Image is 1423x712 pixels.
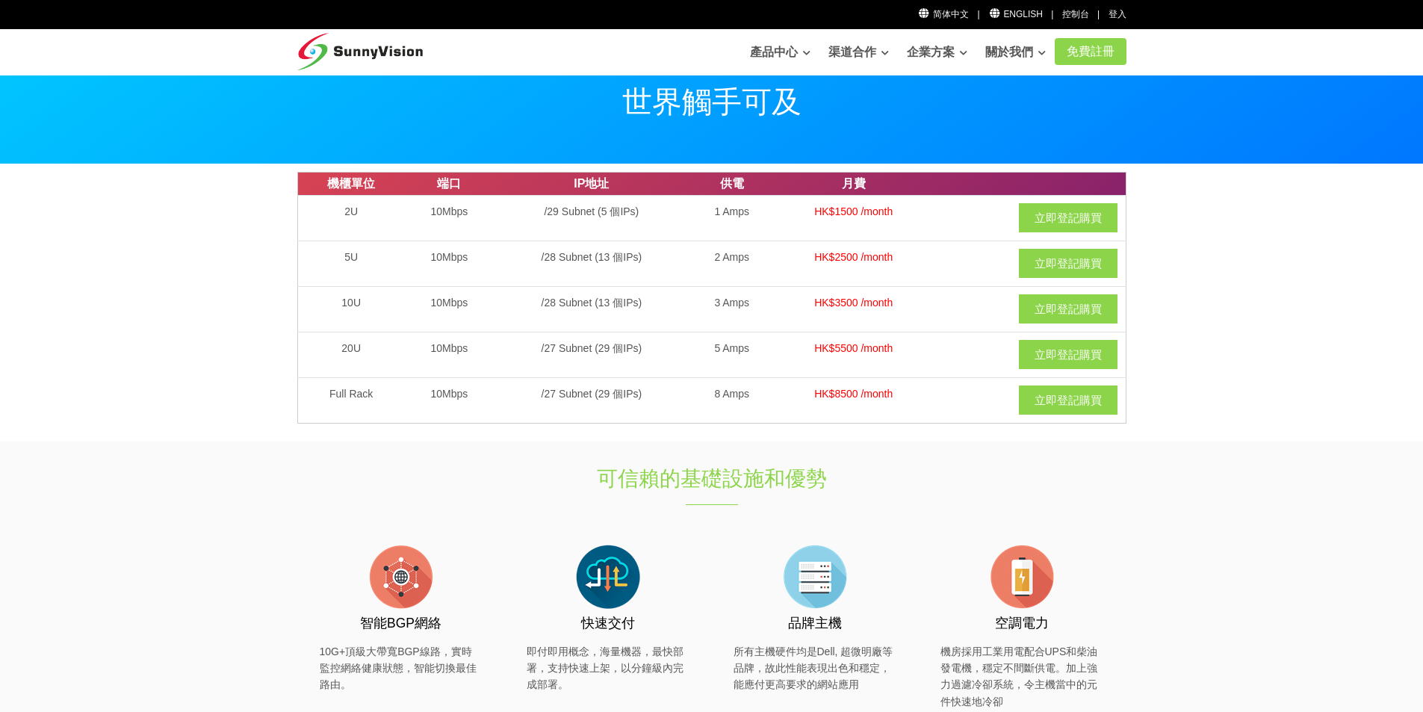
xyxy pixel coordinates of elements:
a: 立即登記購買 [1019,203,1117,232]
td: 10Mbps [405,241,494,286]
td: 5 Amps [689,332,775,377]
span: HK$1500 /month [814,205,893,217]
p: 世界觸手可及 [297,87,1126,117]
td: /29 Subnet (5 個IPs) [494,195,689,241]
a: 企業方案 [907,37,967,67]
a: 免費註冊 [1055,38,1126,65]
span: HK$3500 /month [814,297,893,309]
td: Full Rack [297,377,405,423]
h3: 快速交付 [527,614,689,633]
span: HK$5500 /month [814,342,893,354]
a: 控制台 [1062,9,1089,19]
td: 8 Amps [689,377,775,423]
th: IP地址 [494,173,689,196]
td: 2 Amps [689,241,775,286]
th: 月費 [775,173,933,196]
td: 1 Amps [689,195,775,241]
img: flat-server-alt.png [778,539,852,614]
a: 登入 [1109,9,1126,19]
img: flat-internet.png [364,539,438,614]
th: 機櫃單位 [297,173,405,196]
td: /27 Subnet (29 個IPs) [494,332,689,377]
h3: 品牌主機 [734,614,896,633]
a: 立即登記購買 [1019,294,1117,324]
a: 立即登記購買 [1019,340,1117,369]
th: 端口 [405,173,494,196]
p: 即付即用概念，海量機器，最快部署，支持快速上架，以分鐘級內完成部署。 [527,643,689,693]
td: 10Mbps [405,377,494,423]
a: 渠道合作 [828,37,889,67]
p: 所有主機硬件均是Dell, 超微明廠等品牌，故此性能表現出色和穩定，能應付更高要求的網站應用 [734,643,896,693]
td: 2U [297,195,405,241]
a: 關於我們 [985,37,1046,67]
td: /27 Subnet (29 個IPs) [494,377,689,423]
span: HK$2500 /month [814,251,893,263]
img: flat-cloud-in-out.png [571,539,645,614]
th: 供電 [689,173,775,196]
a: English [988,9,1043,19]
h1: 可信賴的基礎設施和優勢 [463,464,961,493]
td: 5U [297,241,405,286]
h3: 空調電力 [940,614,1103,633]
li: | [1097,7,1100,22]
a: 立即登記購買 [1019,249,1117,278]
li: | [977,7,979,22]
li: | [1051,7,1053,22]
td: 10U [297,286,405,332]
a: 立即登記購買 [1019,386,1117,415]
img: flat-battery.png [985,539,1059,614]
td: 10Mbps [405,286,494,332]
td: /28 Subnet (13 個IPs) [494,241,689,286]
td: 3 Amps [689,286,775,332]
p: 10G+頂級大帶寬BGP線路，實時監控網絡健康狀態，智能切換最佳路由。 [320,643,483,693]
td: 10Mbps [405,332,494,377]
td: 20U [297,332,405,377]
h3: 智能BGP網絡 [320,614,483,633]
td: 10Mbps [405,195,494,241]
a: 简体中文 [918,9,970,19]
span: HK$8500 /month [814,388,893,400]
td: /28 Subnet (13 個IPs) [494,286,689,332]
p: 機房採用工業用電配合UPS和柴油發電機，穩定不間斷供電。加上強力過濾冷卻系統，令主機當中的元件快速地冷卻 [940,643,1103,711]
a: 產品中心 [750,37,810,67]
